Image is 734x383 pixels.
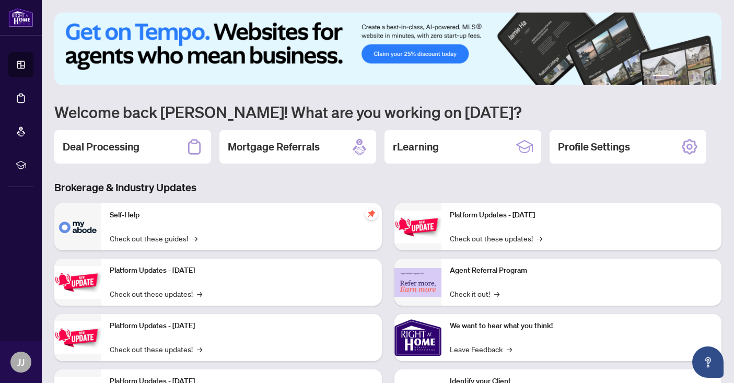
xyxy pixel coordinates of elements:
img: Platform Updates - July 21, 2025 [54,321,101,354]
img: Agent Referral Program [394,268,441,297]
a: Check out these guides!→ [110,233,197,244]
a: Check out these updates!→ [110,288,202,299]
img: logo [8,8,33,27]
h2: Profile Settings [558,140,630,154]
span: → [507,343,512,355]
a: Check out these updates!→ [450,233,542,244]
p: Platform Updates - [DATE] [450,210,714,221]
span: pushpin [365,207,378,220]
a: Check it out!→ [450,288,499,299]
p: Platform Updates - [DATE] [110,320,374,332]
p: We want to hear what you think! [450,320,714,332]
span: → [197,343,202,355]
span: → [197,288,202,299]
button: 6 [707,75,711,79]
button: 4 [690,75,694,79]
h1: Welcome back [PERSON_NAME]! What are you working on [DATE]? [54,102,721,122]
img: Slide 0 [54,13,721,85]
button: 5 [698,75,703,79]
h3: Brokerage & Industry Updates [54,180,721,195]
img: Platform Updates - September 16, 2025 [54,266,101,299]
img: Self-Help [54,203,101,250]
p: Self-Help [110,210,374,221]
h2: rLearning [393,140,439,154]
span: → [192,233,197,244]
h2: Deal Processing [63,140,139,154]
span: JJ [17,355,25,369]
button: 1 [653,75,669,79]
p: Platform Updates - [DATE] [110,265,374,276]
h2: Mortgage Referrals [228,140,320,154]
button: Open asap [692,346,724,378]
img: We want to hear what you think! [394,314,441,361]
span: → [537,233,542,244]
p: Agent Referral Program [450,265,714,276]
img: Platform Updates - June 23, 2025 [394,211,441,243]
button: 2 [673,75,678,79]
span: → [494,288,499,299]
a: Leave Feedback→ [450,343,512,355]
button: 3 [682,75,686,79]
a: Check out these updates!→ [110,343,202,355]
